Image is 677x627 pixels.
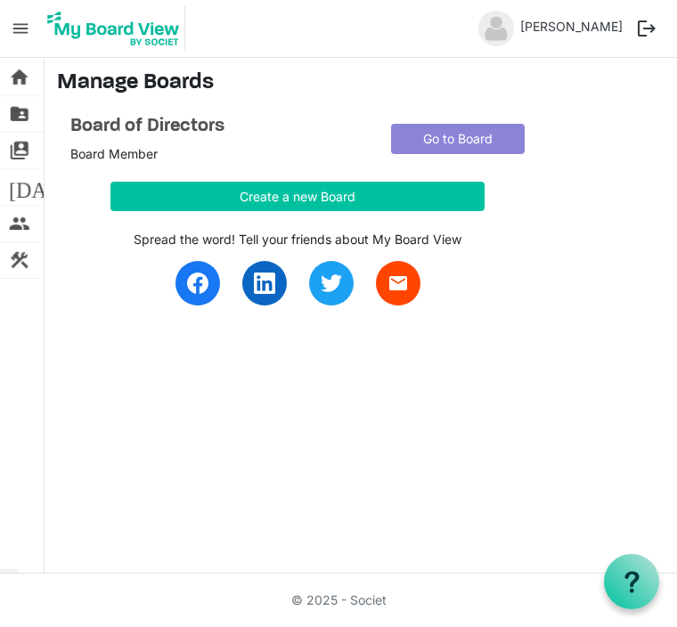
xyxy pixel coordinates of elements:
span: email [387,273,409,294]
span: Board Member [70,146,158,161]
img: facebook.svg [187,273,208,294]
img: no-profile-picture.svg [478,11,514,46]
a: Go to Board [391,124,525,154]
img: My Board View Logo [42,6,185,51]
img: twitter.svg [321,273,342,294]
a: Board of Directors [70,115,364,137]
a: [PERSON_NAME] [514,11,629,42]
img: linkedin.svg [254,273,275,294]
a: email [376,261,420,305]
button: logout [629,11,665,46]
a: My Board View Logo [42,6,192,51]
div: Spread the word! Tell your friends about My Board View [110,230,485,248]
span: menu [4,12,37,45]
a: © 2025 - Societ [291,592,387,607]
span: switch_account [9,133,30,168]
span: people [9,206,30,241]
h3: Manage Boards [57,70,665,96]
button: Create a new Board [110,182,485,212]
span: folder_shared [9,96,30,132]
span: [DATE] [9,169,77,205]
span: construction [9,242,30,278]
span: home [9,60,30,95]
